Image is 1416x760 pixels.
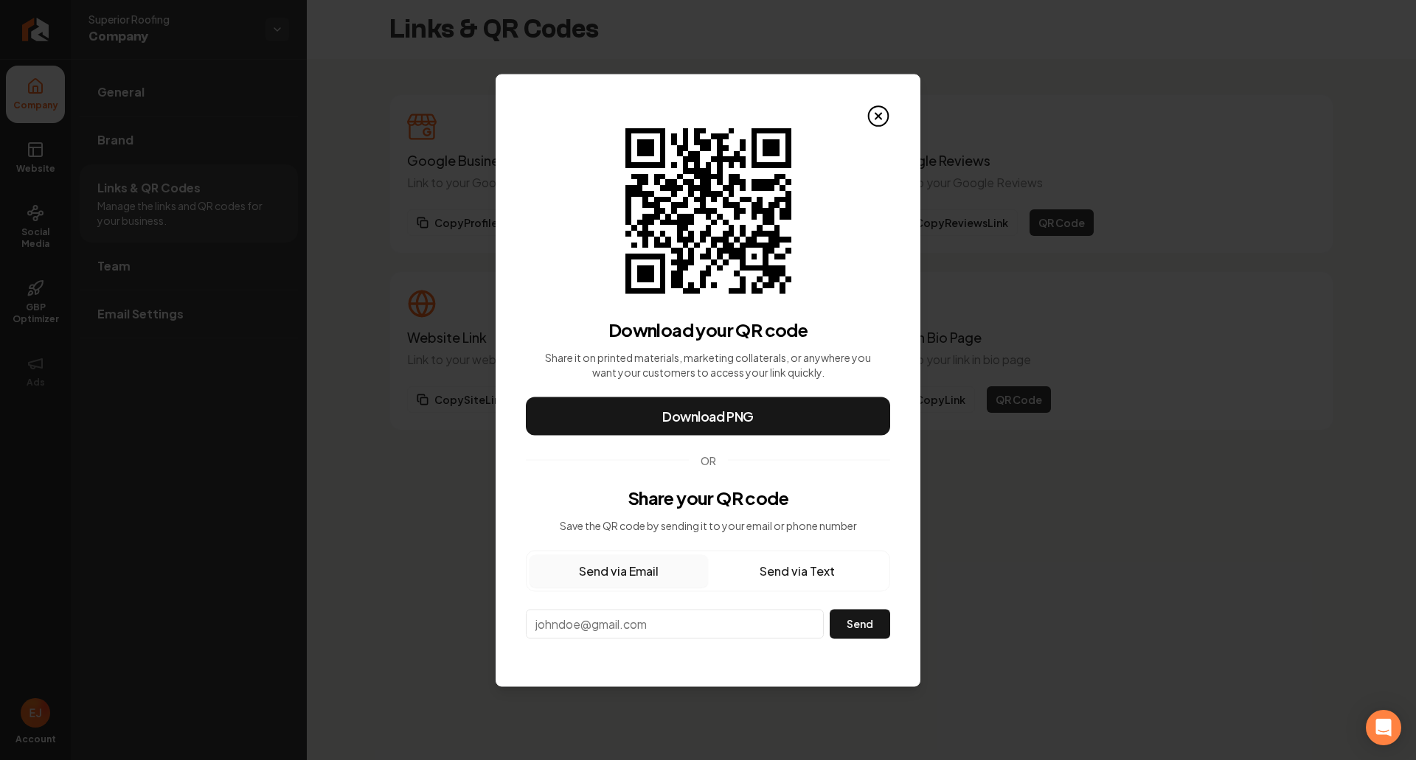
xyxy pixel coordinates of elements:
[608,317,808,341] h3: Download your QR code
[701,453,716,467] span: OR
[526,397,890,435] button: Download PNG
[526,609,824,638] input: johndoe@gmail.com
[543,349,873,379] p: Share it on printed materials, marketing collaterals, or anywhere you want your customers to acce...
[708,554,886,587] button: Send via Text
[662,405,754,426] span: Download PNG
[628,485,788,509] h3: Share your QR code
[830,609,890,638] button: Send
[530,554,708,587] button: Send via Email
[560,517,857,532] p: Save the QR code by sending it to your email or phone number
